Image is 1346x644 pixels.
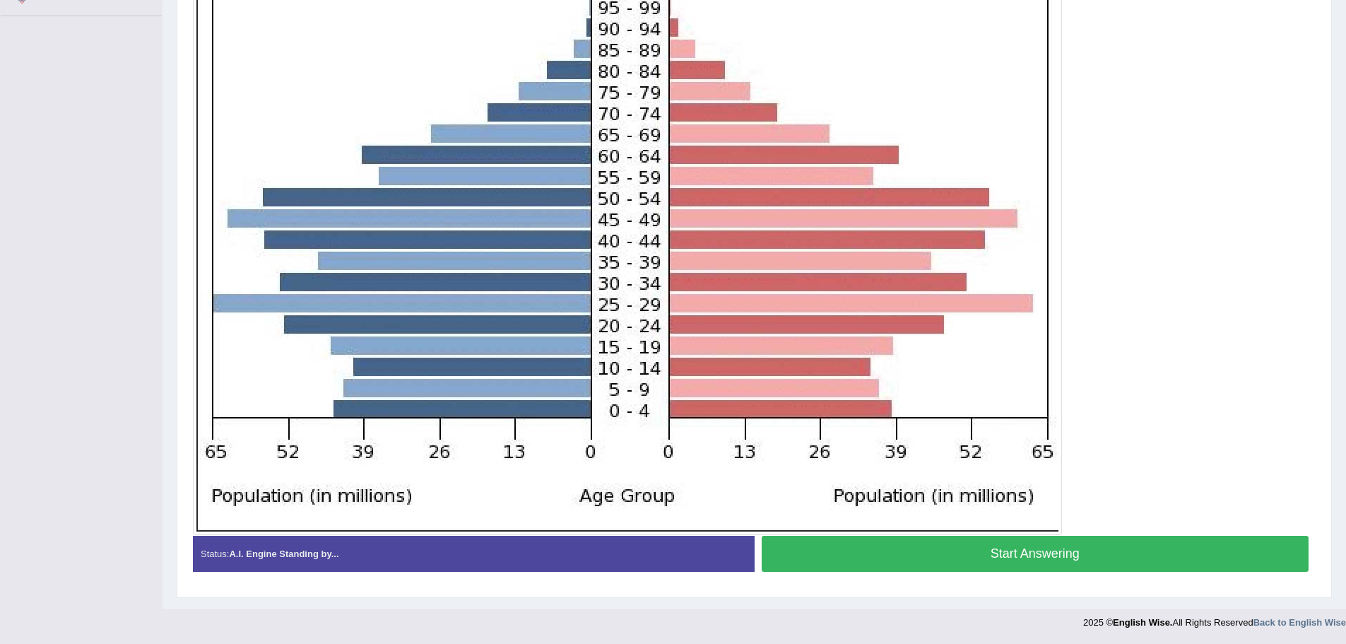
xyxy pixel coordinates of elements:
[1253,617,1346,628] a: Back to English Wise
[229,549,338,559] strong: A.I. Engine Standing by...
[762,536,1309,572] button: Start Answering
[1083,609,1346,629] div: 2025 © All Rights Reserved
[1113,617,1172,628] strong: English Wise.
[193,536,755,572] div: Status:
